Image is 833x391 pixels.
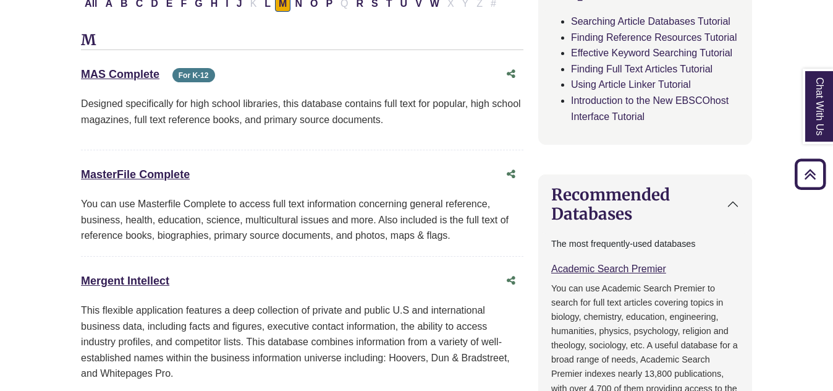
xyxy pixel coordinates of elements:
[571,64,712,74] a: Finding Full Text Articles Tutorial
[551,237,739,251] p: The most frequently-used databases
[571,95,729,122] a: Introduction to the New EBSCOhost Interface Tutorial
[81,168,190,181] a: MasterFile Complete
[551,264,666,274] a: Academic Search Premier
[499,269,523,293] button: Share this database
[571,16,730,27] a: Searching Article Databases Tutorial
[81,275,169,287] a: Mergent Intellect
[539,175,751,233] button: Recommended Databases
[571,32,737,43] a: Finding Reference Resources Tutorial
[81,96,523,127] p: Designed specifically for high school libraries, this database contains full text for popular, hi...
[571,48,732,58] a: Effective Keyword Searching Tutorial
[81,303,523,382] div: This flexible application features a deep collection of private and public U.S and international ...
[790,166,830,183] a: Back to Top
[499,62,523,86] button: Share this database
[81,196,523,244] div: You can use Masterfile Complete to access full text information concerning general reference, bus...
[571,79,691,90] a: Using Article Linker Tutorial
[499,163,523,186] button: Share this database
[81,68,159,80] a: MAS Complete
[81,32,523,50] h3: M
[172,68,215,82] span: For K-12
